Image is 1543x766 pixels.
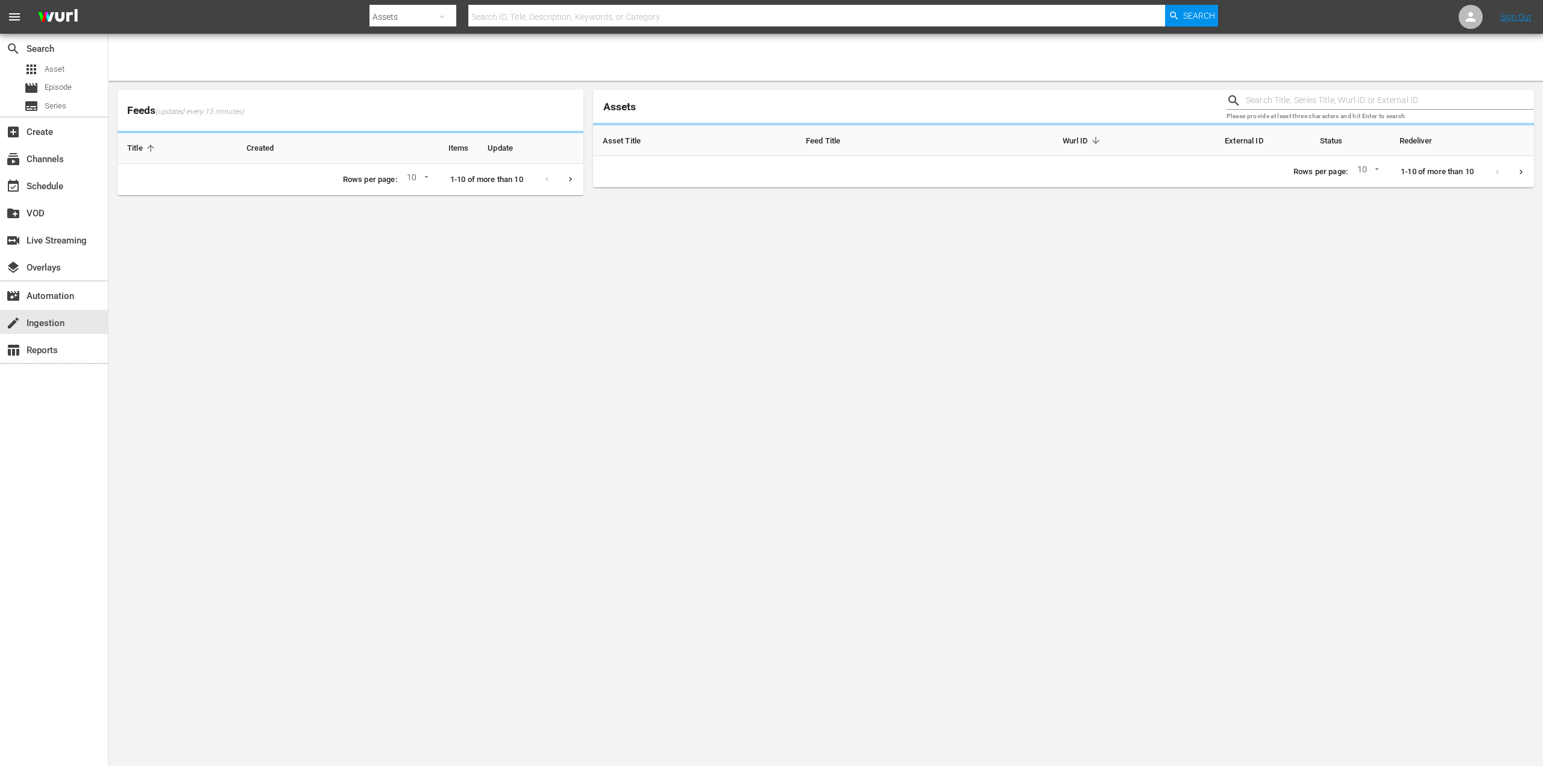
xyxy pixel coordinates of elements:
[118,133,583,164] table: sticky table
[6,152,20,166] span: Channels
[6,42,20,56] span: Search
[1063,135,1104,146] span: Wurl ID
[402,171,431,189] div: 10
[6,260,20,275] span: Overlays
[29,3,87,31] img: ans4CAIJ8jUAAAAAAAAAAAAAAAAAAAAAAAAgQb4GAAAAAAAAAAAAAAAAAAAAAAAAJMjXAAAAAAAAAAAAAAAAAAAAAAAAgAT5G...
[45,81,72,93] span: Episode
[24,62,39,77] span: Asset
[6,289,20,303] span: Automation
[7,10,22,24] span: menu
[603,101,636,113] span: Assets
[6,179,20,193] span: Schedule
[1390,125,1534,156] th: Redeliver
[603,135,657,146] span: Asset Title
[1113,125,1273,156] th: External ID
[45,63,64,75] span: Asset
[1353,163,1381,181] div: 10
[6,343,20,357] span: Reports
[24,99,39,113] span: Series
[1227,111,1534,122] p: Please provide at least three characters and hit Enter to search
[593,125,1534,156] table: sticky table
[127,143,159,154] span: Title
[1246,92,1534,110] input: Search Title, Series Title, Wurl ID or External ID
[478,133,583,164] th: Update
[6,316,20,330] span: Ingestion
[1165,5,1218,27] button: Search
[247,143,290,154] span: Created
[118,101,583,121] span: Feeds
[156,107,244,117] span: (updated every 15 minutes)
[45,100,66,112] span: Series
[6,125,20,139] span: Create
[24,81,39,95] span: Episode
[1183,5,1215,27] span: Search
[1509,160,1533,184] button: Next page
[450,174,523,186] p: 1-10 of more than 10
[1500,12,1532,22] a: Sign Out
[1293,166,1348,178] p: Rows per page:
[559,168,582,191] button: Next page
[385,133,478,164] th: Items
[1401,166,1474,178] p: 1-10 of more than 10
[6,206,20,221] span: VOD
[796,125,946,156] th: Feed Title
[343,174,397,186] p: Rows per page:
[6,233,20,248] span: Live Streaming
[1273,125,1390,156] th: Status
